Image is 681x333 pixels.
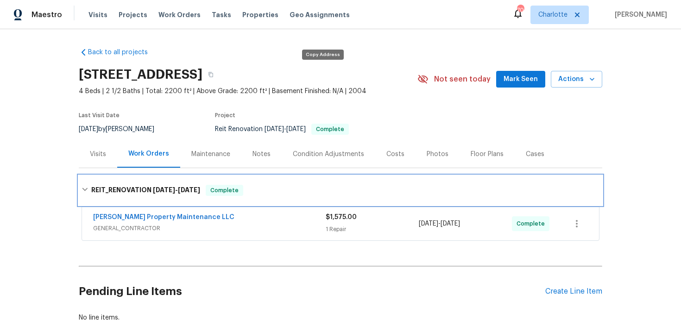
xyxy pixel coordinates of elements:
[326,214,357,220] span: $1,575.00
[286,126,306,132] span: [DATE]
[419,220,438,227] span: [DATE]
[79,126,98,132] span: [DATE]
[471,150,504,159] div: Floor Plans
[153,187,200,193] span: -
[90,150,106,159] div: Visits
[158,10,201,19] span: Work Orders
[419,219,460,228] span: -
[79,70,202,79] h2: [STREET_ADDRESS]
[178,187,200,193] span: [DATE]
[207,186,242,195] span: Complete
[611,10,667,19] span: [PERSON_NAME]
[79,48,168,57] a: Back to all projects
[79,313,602,322] div: No line items.
[496,71,545,88] button: Mark Seen
[79,124,165,135] div: by [PERSON_NAME]
[265,126,306,132] span: -
[526,150,544,159] div: Cases
[551,71,602,88] button: Actions
[79,113,120,118] span: Last Visit Date
[215,126,349,132] span: Reit Renovation
[434,75,491,84] span: Not seen today
[119,10,147,19] span: Projects
[545,287,602,296] div: Create Line Item
[79,270,545,313] h2: Pending Line Items
[441,220,460,227] span: [DATE]
[212,12,231,18] span: Tasks
[91,185,200,196] h6: REIT_RENOVATION
[93,214,234,220] a: [PERSON_NAME] Property Maintenance LLC
[386,150,404,159] div: Costs
[265,126,284,132] span: [DATE]
[517,6,523,15] div: 70
[88,10,107,19] span: Visits
[517,219,549,228] span: Complete
[242,10,278,19] span: Properties
[538,10,567,19] span: Charlotte
[504,74,538,85] span: Mark Seen
[79,87,417,96] span: 4 Beds | 2 1/2 Baths | Total: 2200 ft² | Above Grade: 2200 ft² | Basement Finished: N/A | 2004
[312,126,348,132] span: Complete
[128,149,169,158] div: Work Orders
[215,113,235,118] span: Project
[290,10,350,19] span: Geo Assignments
[252,150,271,159] div: Notes
[79,176,602,205] div: REIT_RENOVATION [DATE]-[DATE]Complete
[93,224,326,233] span: GENERAL_CONTRACTOR
[558,74,595,85] span: Actions
[427,150,448,159] div: Photos
[32,10,62,19] span: Maestro
[153,187,175,193] span: [DATE]
[293,150,364,159] div: Condition Adjustments
[326,225,419,234] div: 1 Repair
[191,150,230,159] div: Maintenance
